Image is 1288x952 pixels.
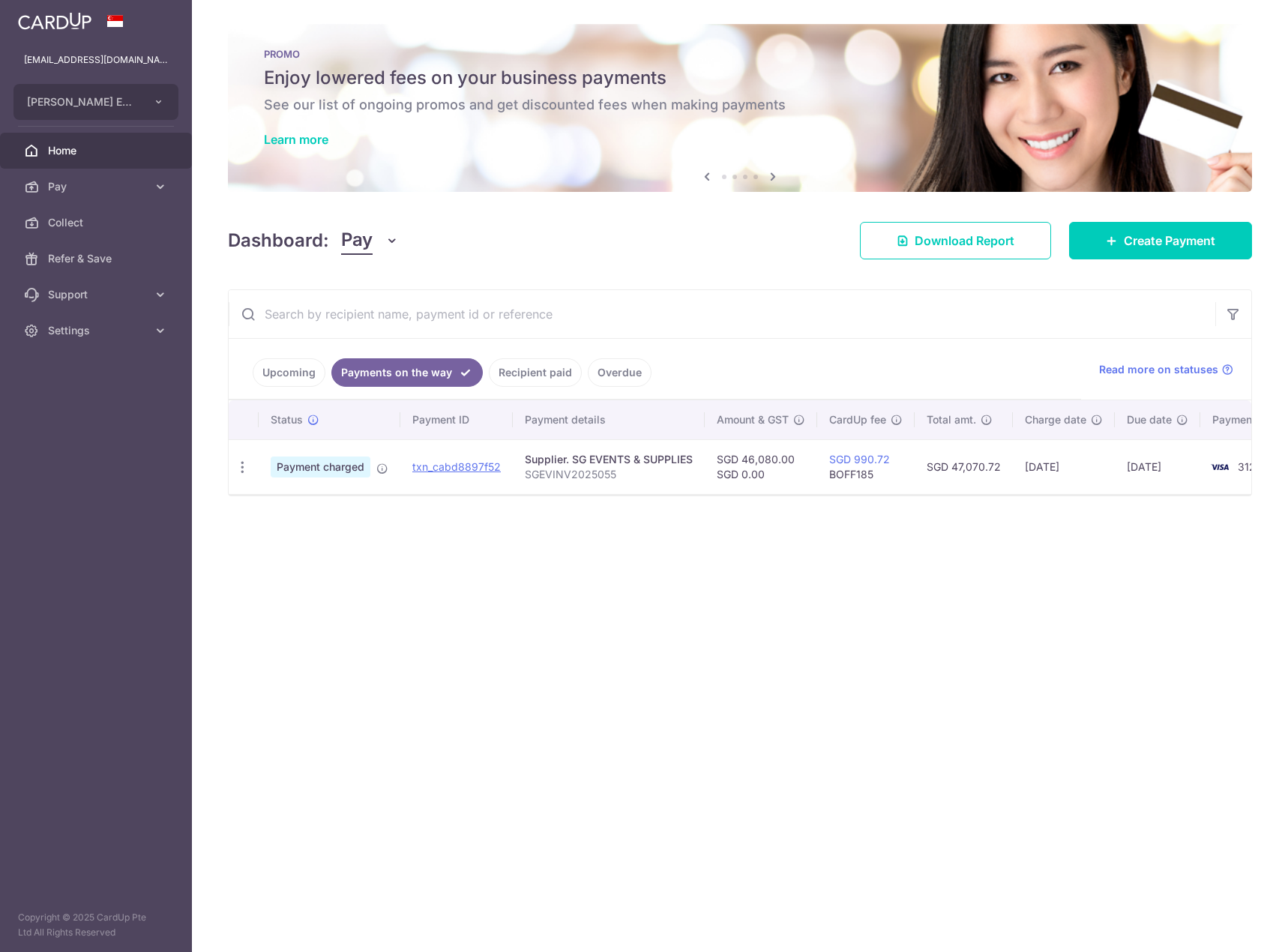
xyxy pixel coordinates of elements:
[829,453,890,466] a: SGD 990.72
[18,12,91,30] img: CardUp
[817,439,915,494] td: BOFF185
[48,179,147,194] span: Pay
[1124,232,1215,250] span: Create Payment
[331,358,483,387] a: Payments on the way
[1193,907,1273,945] iframe: Opens a widget where you can find more information
[1127,412,1172,427] span: Due date
[341,226,399,255] button: Pay
[915,439,1013,494] td: SGD 47,070.72
[48,287,147,302] span: Support
[264,66,1216,90] h5: Enjoy lowered fees on your business payments
[525,452,693,467] div: Supplier. SG EVENTS & SUPPLIES
[1099,362,1233,377] a: Read more on statuses
[1205,458,1235,476] img: Bank Card
[525,467,693,482] p: SGEVINV2025055
[264,96,1216,114] h6: See our list of ongoing promos and get discounted fees when making payments
[24,52,168,67] p: [EMAIL_ADDRESS][DOMAIN_NAME]
[1115,439,1200,494] td: [DATE]
[1099,362,1218,377] span: Read more on statuses
[400,400,513,439] th: Payment ID
[264,132,328,147] a: Learn more
[1069,222,1252,259] a: Create Payment
[1238,460,1263,473] span: 3128
[829,412,886,427] span: CardUp fee
[229,290,1215,338] input: Search by recipient name, payment id or reference
[271,457,370,477] span: Payment charged
[253,358,325,387] a: Upcoming
[13,84,178,120] button: [PERSON_NAME] ENGINEERING TRADING PTE. LTD.
[927,412,976,427] span: Total amt.
[341,226,373,255] span: Pay
[27,94,138,109] span: [PERSON_NAME] ENGINEERING TRADING PTE. LTD.
[717,412,789,427] span: Amount & GST
[48,323,147,338] span: Settings
[271,412,303,427] span: Status
[48,215,147,230] span: Collect
[264,48,1216,60] p: PROMO
[48,143,147,158] span: Home
[1013,439,1115,494] td: [DATE]
[228,24,1252,192] img: Latest Promos Banner
[915,232,1014,250] span: Download Report
[489,358,582,387] a: Recipient paid
[412,460,501,473] a: txn_cabd8897f52
[48,251,147,266] span: Refer & Save
[588,358,651,387] a: Overdue
[860,222,1051,259] a: Download Report
[1025,412,1086,427] span: Charge date
[513,400,705,439] th: Payment details
[705,439,817,494] td: SGD 46,080.00 SGD 0.00
[228,227,329,254] h4: Dashboard:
